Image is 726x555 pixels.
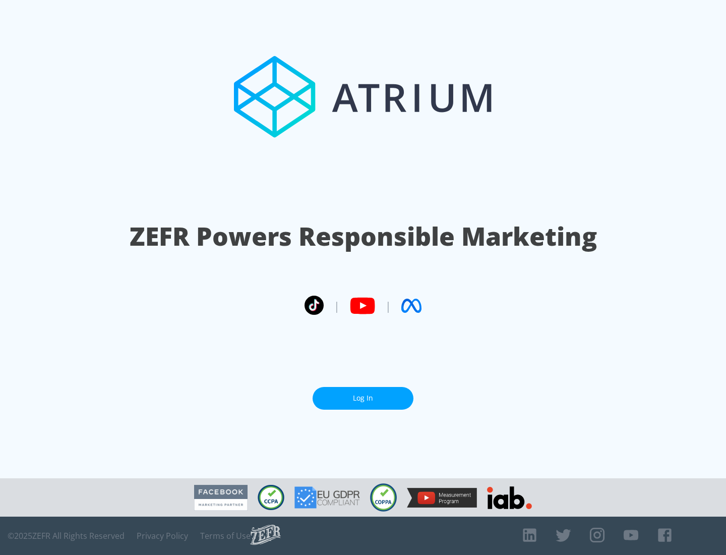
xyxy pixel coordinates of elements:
a: Log In [313,387,413,410]
span: | [334,298,340,313]
img: YouTube Measurement Program [407,488,477,508]
span: © 2025 ZEFR All Rights Reserved [8,531,125,541]
span: | [385,298,391,313]
img: IAB [487,486,532,509]
img: GDPR Compliant [294,486,360,509]
a: Privacy Policy [137,531,188,541]
img: Facebook Marketing Partner [194,485,248,511]
img: COPPA Compliant [370,483,397,512]
img: CCPA Compliant [258,485,284,510]
a: Terms of Use [200,531,251,541]
h1: ZEFR Powers Responsible Marketing [130,219,597,254]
